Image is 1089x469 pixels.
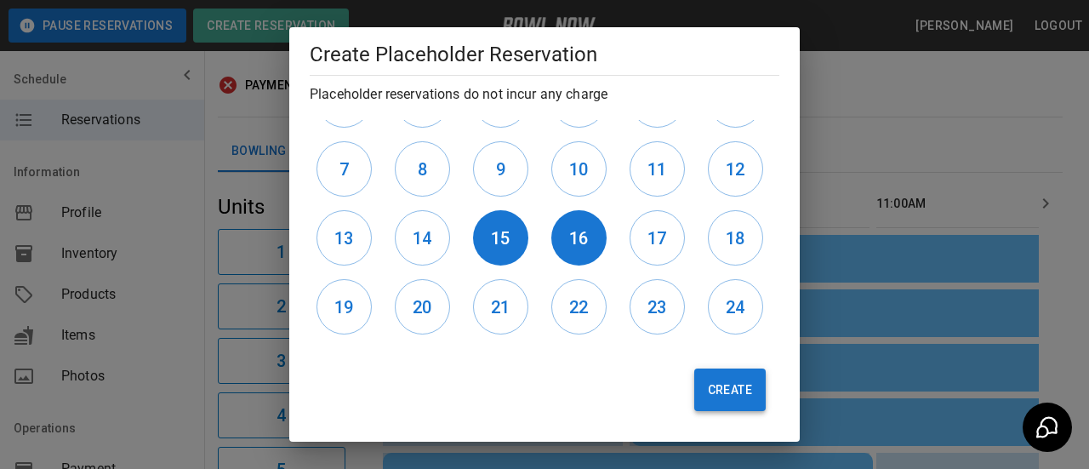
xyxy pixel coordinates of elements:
[708,210,763,266] button: 18
[395,141,450,197] button: 8
[496,156,505,183] h6: 9
[569,156,588,183] h6: 10
[647,156,666,183] h6: 11
[551,210,607,266] button: 16
[334,294,353,321] h6: 19
[647,294,666,321] h6: 23
[551,279,607,335] button: 22
[395,279,450,335] button: 20
[473,141,528,197] button: 9
[473,210,528,266] button: 15
[726,294,744,321] h6: 24
[708,141,763,197] button: 12
[630,279,685,335] button: 23
[569,294,588,321] h6: 22
[694,369,766,411] button: Create
[413,294,431,321] h6: 20
[491,294,510,321] h6: 21
[334,225,353,252] h6: 13
[726,225,744,252] h6: 18
[310,41,779,68] h5: Create Placeholder Reservation
[310,83,779,106] h6: Placeholder reservations do not incur any charge
[473,279,528,335] button: 21
[316,210,372,266] button: 13
[395,210,450,266] button: 14
[726,156,744,183] h6: 12
[630,210,685,266] button: 17
[413,225,431,252] h6: 14
[647,225,666,252] h6: 17
[569,225,588,252] h6: 16
[418,156,427,183] h6: 8
[630,141,685,197] button: 11
[316,279,372,335] button: 19
[316,141,372,197] button: 7
[339,156,349,183] h6: 7
[551,141,607,197] button: 10
[491,225,510,252] h6: 15
[708,279,763,335] button: 24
